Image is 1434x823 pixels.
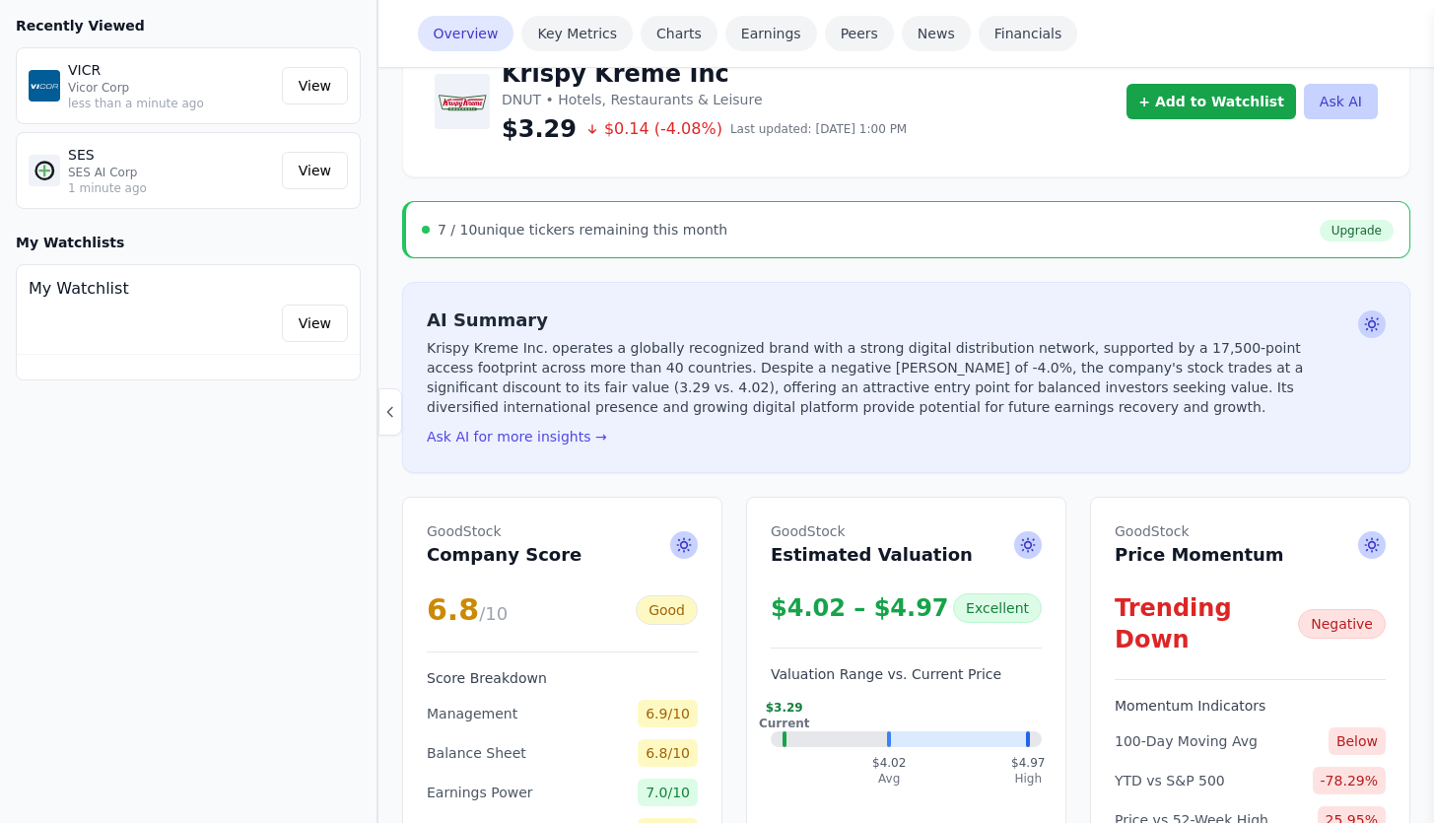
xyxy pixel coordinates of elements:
[1115,521,1284,569] h2: Price Momentum
[872,755,906,787] div: $4.02
[427,307,1350,334] h2: AI Summary
[1304,84,1378,119] button: Ask AI
[670,531,698,559] span: Ask AI
[825,16,894,51] a: Peers
[282,305,348,342] a: View
[1320,220,1394,241] a: Upgrade
[636,595,698,625] div: Good
[872,771,906,787] div: Avg
[427,704,517,723] span: Management
[902,16,971,51] a: News
[1298,609,1386,639] div: Negative
[29,155,60,186] img: SES
[1115,731,1258,751] span: 100-Day Moving Avg
[1115,771,1225,790] span: YTD vs S&P 500
[1358,531,1386,559] span: Ask AI
[1127,84,1296,119] button: + Add to Watchlist
[427,521,581,541] span: GoodStock
[759,700,810,731] div: $3.29
[1313,767,1386,794] span: -78.29%
[479,603,508,624] span: /10
[638,779,698,806] span: 7.0/10
[427,783,533,802] span: Earnings Power
[427,521,581,569] h2: Company Score
[502,58,907,90] h1: Krispy Kreme Inc
[502,113,577,145] span: $3.29
[68,180,274,196] p: 1 minute ago
[759,716,810,731] div: Current
[584,117,722,141] span: $0.14 (-4.08%)
[427,338,1350,417] p: Krispy Kreme Inc. operates a globally recognized brand with a strong digital distribution network...
[638,700,698,727] span: 6.9/10
[427,743,526,763] span: Balance Sheet
[730,121,907,137] span: Last updated: [DATE] 1:00 PM
[771,592,949,624] div: $4.02 – $4.97
[418,16,514,51] a: Overview
[771,521,973,541] span: GoodStock
[68,96,274,111] p: less than a minute ago
[1115,521,1284,541] span: GoodStock
[435,74,490,129] img: Krispy Kreme Inc Logo
[1115,592,1298,655] div: Trending Down
[1014,531,1042,559] span: Ask AI
[427,427,607,446] button: Ask AI for more insights →
[427,592,508,628] div: 6.8
[771,521,973,569] h2: Estimated Valuation
[771,664,1042,684] h3: Valuation Range vs. Current Price
[1329,727,1386,755] span: Below
[1011,771,1045,787] div: High
[1358,310,1386,338] span: Ask AI
[29,277,348,301] h4: My Watchlist
[29,70,60,102] img: VICR
[427,668,698,688] h3: Score Breakdown
[1115,696,1386,716] h3: Momentum Indicators
[979,16,1078,51] a: Financials
[438,222,477,238] span: 7 / 10
[16,233,124,252] h3: My Watchlists
[638,739,698,767] span: 6.8/10
[282,152,348,189] a: View
[282,67,348,104] a: View
[521,16,633,51] a: Key Metrics
[68,145,274,165] p: SES
[725,16,817,51] a: Earnings
[641,16,717,51] a: Charts
[953,593,1042,623] div: Excellent
[68,60,274,80] p: VICR
[68,80,274,96] p: Vicor Corp
[502,90,907,109] p: DNUT • Hotels, Restaurants & Leisure
[1011,755,1045,787] div: $4.97
[68,165,274,180] p: SES AI Corp
[438,220,727,240] div: unique tickers remaining this month
[16,16,361,35] h3: Recently Viewed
